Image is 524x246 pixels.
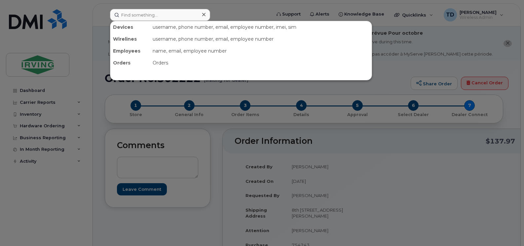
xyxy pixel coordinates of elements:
[150,33,372,45] div: username, phone number, email, employee number
[150,21,372,33] div: username, phone number, email, employee number, imei, sim
[150,57,372,69] div: Orders
[110,57,150,69] div: Orders
[110,45,150,57] div: Employees
[110,21,150,33] div: Devices
[150,45,372,57] div: name, email, employee number
[110,33,150,45] div: Wirelines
